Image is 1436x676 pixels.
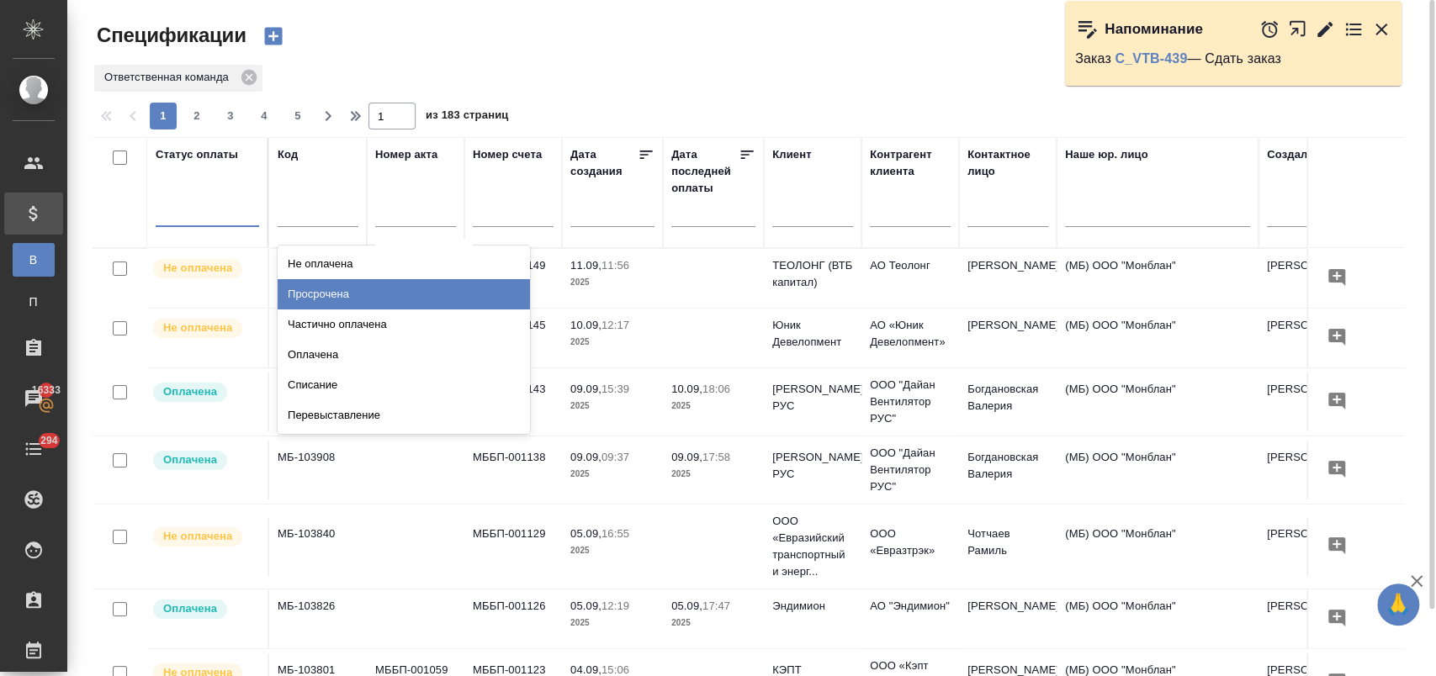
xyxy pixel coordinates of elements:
[278,340,530,370] div: Оплачена
[217,103,244,129] button: 3
[4,378,63,420] a: 16333
[870,445,951,495] p: ООО "Дайан Вентилятор РУС"
[671,615,755,631] p: 2025
[870,146,951,180] div: Контрагент клиента
[870,257,951,274] p: АО Теолонг
[93,22,246,49] span: Спецификации
[163,452,217,468] p: Оплачена
[426,105,508,129] span: из 183 страниц
[1371,19,1391,40] button: Закрыть
[870,525,951,559] p: ООО «Евразтрэк»
[163,320,232,336] p: Не оплачена
[278,370,530,400] div: Списание
[269,309,367,367] td: МБ-103958
[601,663,629,676] p: 15:06
[22,382,71,399] span: 16333
[959,249,1057,308] td: [PERSON_NAME]
[1057,249,1258,308] td: (МБ) ООО "Монблан"
[163,600,217,617] p: Оплачена
[570,542,654,559] p: 2025
[1075,50,1391,67] p: Заказ — Сдать заказ
[284,103,311,129] button: 5
[1115,51,1187,66] a: C_VTB-439
[967,146,1048,180] div: Контактное лицо
[570,615,654,631] p: 2025
[570,599,601,612] p: 05.09,
[183,103,210,129] button: 2
[772,317,853,351] p: Юник Девелопмент
[601,259,629,272] p: 11:56
[570,527,601,540] p: 05.09,
[570,319,601,331] p: 10.09,
[601,527,629,540] p: 16:55
[104,69,235,86] p: Ответственная команда
[217,108,244,124] span: 3
[959,441,1057,499] td: Богдановская Валерия
[163,383,217,400] p: Оплачена
[163,260,232,277] p: Не оплачена
[1057,441,1258,499] td: (МБ) ООО "Монблан"
[702,383,730,395] p: 18:06
[278,146,298,163] div: Код
[1258,372,1356,431] td: [PERSON_NAME]
[1057,517,1258,576] td: (МБ) ООО "Монблан"
[671,146,739,197] div: Дата последней оплаты
[1057,309,1258,367] td: (МБ) ООО "Монблан"
[1259,19,1280,40] button: Отложить
[959,309,1057,367] td: [PERSON_NAME]
[278,249,530,279] div: Не оплачена
[251,103,278,129] button: 4
[269,517,367,576] td: МБ-103840
[772,257,853,291] p: ТЕОЛОНГ (ВТБ капитал)
[269,441,367,499] td: МБ-103908
[772,449,853,483] p: [PERSON_NAME] РУС
[284,108,311,124] span: 5
[163,528,232,545] p: Не оплачена
[1384,587,1412,622] span: 🙏
[959,372,1057,431] td: Богдановская Валерия
[570,398,654,415] p: 2025
[772,381,853,415] p: [PERSON_NAME] РУС
[1258,517,1356,576] td: [PERSON_NAME]
[21,251,46,268] span: В
[570,466,654,483] p: 2025
[464,441,562,499] td: МББП-001138
[570,146,638,180] div: Дата создания
[570,663,601,676] p: 04.09,
[253,22,294,50] button: Создать
[278,309,530,340] div: Частично оплачена
[21,293,46,310] span: П
[601,599,629,612] p: 12:19
[671,398,755,415] p: 2025
[702,599,730,612] p: 17:47
[772,598,853,615] p: Эндимион
[870,598,951,615] p: АО "Эндимион"
[1343,19,1364,40] button: Перейти в todo
[870,317,951,351] p: АО «Юник Девелопмент»
[1267,146,1307,163] div: Создал
[671,383,702,395] p: 10.09,
[772,513,853,580] p: ООО «Евразийский транспортный и энерг...
[269,372,367,431] td: МБ-103932
[570,259,601,272] p: 11.09,
[1057,589,1258,648] td: (МБ) ООО "Монблан"
[1258,589,1356,648] td: [PERSON_NAME]
[251,108,278,124] span: 4
[772,146,811,163] div: Клиент
[1377,584,1419,626] button: 🙏
[94,65,262,92] div: Ответственная команда
[570,334,654,351] p: 2025
[959,517,1057,576] td: Чотчаев Рамиль
[278,400,530,430] div: Перевыставление
[1288,11,1307,47] button: Открыть в новой вкладке
[464,517,562,576] td: МББП-001129
[4,428,63,470] a: 294
[13,285,55,319] a: П
[1057,372,1258,431] td: (МБ) ООО "Монблан"
[959,589,1057,648] td: [PERSON_NAME]
[1258,309,1356,367] td: [PERSON_NAME]
[570,383,601,395] p: 09.09,
[601,383,629,395] p: 15:39
[671,451,702,463] p: 09.09,
[1315,19,1335,40] button: Редактировать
